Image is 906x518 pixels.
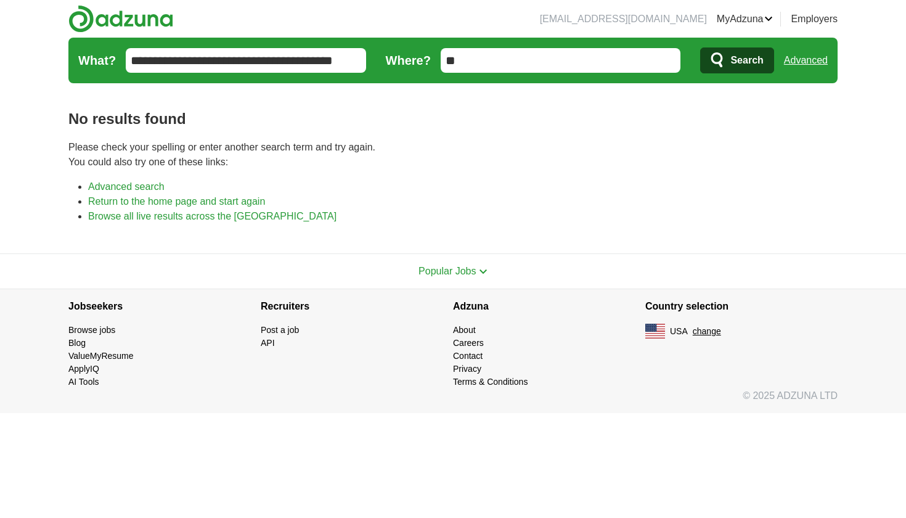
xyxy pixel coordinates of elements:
a: API [261,338,275,348]
a: Post a job [261,325,299,335]
span: Popular Jobs [418,266,476,276]
p: Please check your spelling or enter another search term and try again. You could also try one of ... [68,140,838,170]
a: Browse jobs [68,325,115,335]
button: Search [700,47,773,73]
a: Advanced search [88,181,165,192]
li: [EMAIL_ADDRESS][DOMAIN_NAME] [540,12,707,27]
a: Terms & Conditions [453,377,528,387]
a: Employers [791,12,838,27]
a: Advanced [784,48,828,73]
a: About [453,325,476,335]
img: US flag [645,324,665,339]
a: Contact [453,351,483,361]
a: ValueMyResume [68,351,134,361]
button: change [693,325,721,338]
a: AI Tools [68,377,99,387]
img: toggle icon [479,269,488,274]
a: Blog [68,338,86,348]
span: USA [670,325,688,338]
a: Privacy [453,364,481,374]
div: © 2025 ADZUNA LTD [59,388,847,413]
a: Return to the home page and start again [88,196,265,207]
h1: No results found [68,108,838,130]
span: Search [730,48,763,73]
img: Adzuna logo [68,5,173,33]
h4: Country selection [645,289,838,324]
a: Browse all live results across the [GEOGRAPHIC_DATA] [88,211,337,221]
a: ApplyIQ [68,364,99,374]
a: MyAdzuna [717,12,773,27]
label: What? [78,51,116,70]
a: Careers [453,338,484,348]
label: Where? [386,51,431,70]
